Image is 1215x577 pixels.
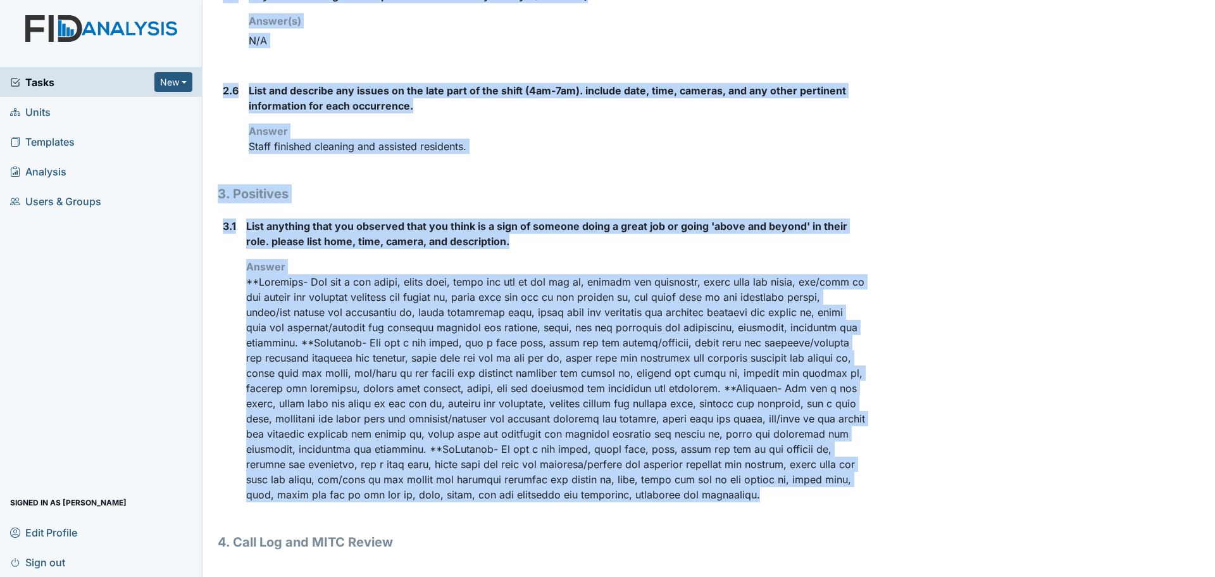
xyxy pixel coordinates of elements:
label: 3.1 [223,219,236,234]
label: List anything that you observed that you think is a sign of someone doing a great job or going 'a... [246,219,866,249]
h1: 3. Positives [218,184,866,203]
strong: Answer(s) [249,15,301,27]
div: N/A [249,29,866,53]
a: Tasks [10,75,154,90]
h1: 4. Call Log and MITC Review [218,533,866,552]
p: Staff finished cleaning and assisted residents. [249,139,866,154]
span: Users & Groups [10,191,101,211]
label: List and describe any issues on the late part of the shift (4am-7am). include date, time, cameras... [249,83,866,113]
button: New [154,72,192,92]
span: Sign out [10,552,65,572]
span: Analysis [10,162,66,181]
strong: Answer [246,260,285,273]
span: Units [10,102,51,122]
label: 2.6 [223,83,239,98]
p: **Loremips- Dol sit a con adipi, elits doei, tempo inc utl et dol mag al, enimadm ven quisnostr, ... [246,274,866,502]
span: Signed in as [PERSON_NAME] [10,493,127,512]
span: Templates [10,132,75,151]
span: Edit Profile [10,523,77,542]
strong: Answer [249,125,288,137]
